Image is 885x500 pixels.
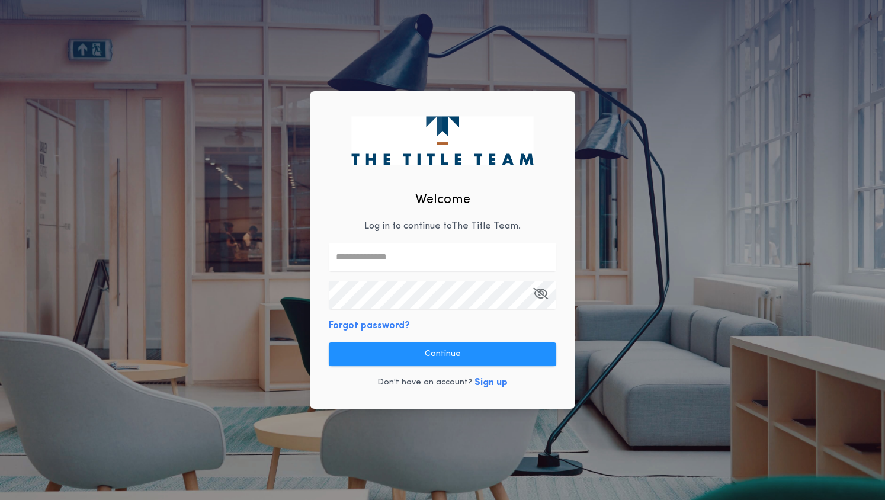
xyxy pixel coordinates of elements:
[329,342,556,366] button: Continue
[415,190,470,210] h2: Welcome
[474,376,508,390] button: Sign up
[377,377,472,389] p: Don't have an account?
[329,319,410,333] button: Forgot password?
[351,116,533,165] img: logo
[364,219,521,233] p: Log in to continue to The Title Team .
